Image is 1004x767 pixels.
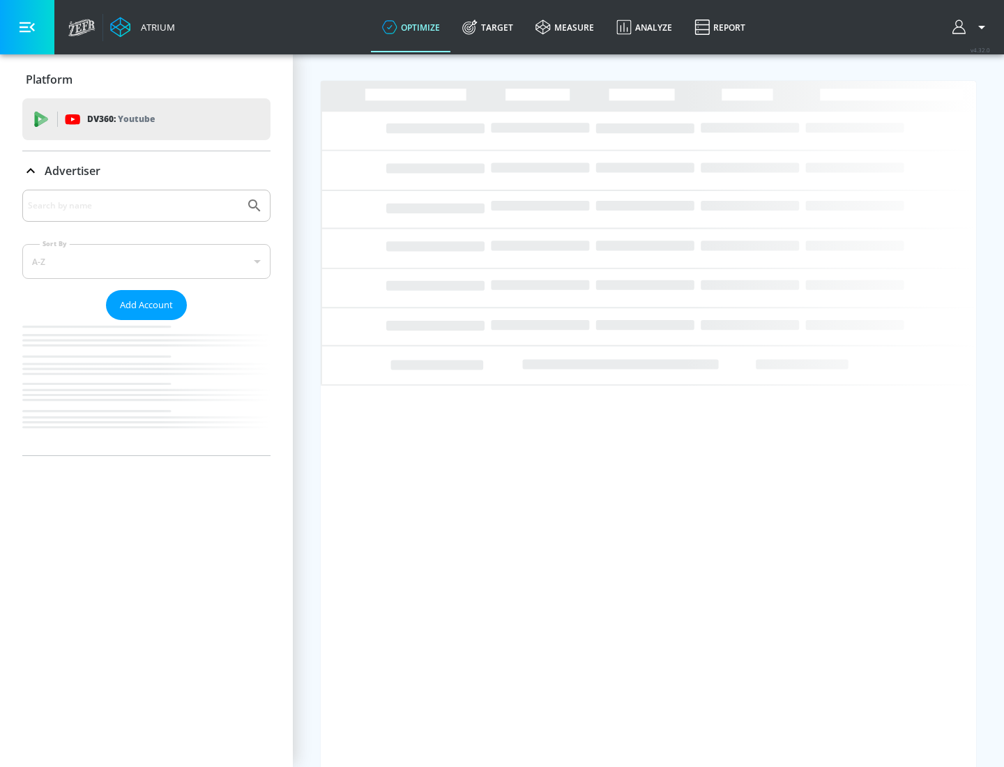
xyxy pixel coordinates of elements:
[683,2,756,52] a: Report
[22,190,271,455] div: Advertiser
[524,2,605,52] a: measure
[40,239,70,248] label: Sort By
[605,2,683,52] a: Analyze
[451,2,524,52] a: Target
[971,46,990,54] span: v 4.32.0
[135,21,175,33] div: Atrium
[120,297,173,313] span: Add Account
[106,290,187,320] button: Add Account
[371,2,451,52] a: optimize
[45,163,100,179] p: Advertiser
[26,72,73,87] p: Platform
[22,151,271,190] div: Advertiser
[118,112,155,126] p: Youtube
[110,17,175,38] a: Atrium
[22,98,271,140] div: DV360: Youtube
[87,112,155,127] p: DV360:
[22,60,271,99] div: Platform
[28,197,239,215] input: Search by name
[22,320,271,455] nav: list of Advertiser
[22,244,271,279] div: A-Z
